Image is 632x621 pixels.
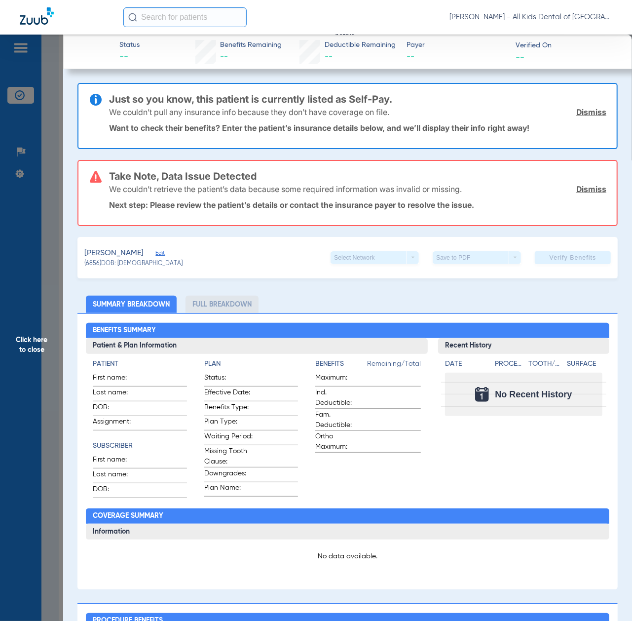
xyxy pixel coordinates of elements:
img: Search Icon [128,13,137,22]
a: Dismiss [576,107,606,117]
app-breakdown-title: Date [445,359,486,373]
span: First name: [93,373,141,386]
span: Downgrades: [204,468,253,482]
span: Waiting Period: [204,431,253,445]
input: Search for patients [123,7,247,27]
span: Status [119,40,140,50]
span: -- [325,53,333,61]
span: Ind. Deductible: [315,388,364,408]
h4: Benefits [315,359,367,369]
app-breakdown-title: Procedure [495,359,525,373]
span: Plan Type: [204,417,253,430]
app-breakdown-title: Benefits [315,359,367,373]
span: Edit [155,250,164,259]
span: [PERSON_NAME] - All Kids Dental of [GEOGRAPHIC_DATA] [449,12,612,22]
a: Dismiss [576,184,606,194]
span: Assignment: [93,417,141,430]
span: Deductible Remaining [325,40,396,50]
img: Zuub Logo [20,7,54,25]
h4: Surface [567,359,602,369]
span: First name: [93,455,141,468]
img: error-icon [90,171,102,183]
span: Effective Date: [204,388,253,401]
span: -- [516,52,524,62]
span: (6856) DOB: [DEMOGRAPHIC_DATA] [84,260,183,269]
img: info-icon [90,94,102,106]
app-breakdown-title: Surface [567,359,602,373]
span: Ortho Maximum: [315,431,364,452]
span: Benefits Type: [204,402,253,416]
h4: Date [445,359,486,369]
p: We couldn’t retrieve the patient’s data because some required information was invalid or missing. [109,184,462,194]
span: Last name: [93,388,141,401]
h3: Recent History [438,338,609,354]
span: Verified On [516,40,616,51]
span: DOB: [93,484,141,498]
span: Plan Name: [204,483,253,496]
p: Want to check their benefits? Enter the patient’s insurance details below, and we’ll display thei... [109,123,606,133]
h4: Plan [204,359,298,369]
span: Fam. Deductible: [315,410,364,430]
span: Payer [407,40,507,50]
span: No Recent History [495,389,572,399]
h3: Just so you know, this patient is currently listed as Self-Pay. [109,94,606,104]
span: Benefits Remaining [220,40,282,50]
li: Summary Breakdown [86,296,177,313]
h3: Information [86,524,609,540]
span: Status: [204,373,253,386]
span: -- [407,51,507,63]
h4: Patient [93,359,186,369]
iframe: Chat Widget [583,574,632,621]
p: Next step: Please review the patient’s details or contact the insurance payer to resolve the issue. [109,200,606,210]
h2: Benefits Summary [86,323,609,339]
span: Remaining/Total [367,359,421,373]
span: Last name: [93,469,141,483]
span: [PERSON_NAME] [84,247,144,260]
h4: Tooth/Quad [528,359,563,369]
h2: Coverage Summary [86,508,609,524]
h3: Take Note, Data Issue Detected [109,171,606,181]
span: Missing Tooth Clause: [204,446,253,467]
span: Maximum: [315,373,364,386]
p: No data available. [93,551,602,561]
app-breakdown-title: Tooth/Quad [528,359,563,373]
h4: Subscriber [93,441,186,451]
p: We couldn’t pull any insurance info because they don’t have coverage on file. [109,107,389,117]
li: Full Breakdown [186,296,259,313]
span: -- [220,53,228,61]
img: Calendar [475,387,489,402]
span: DOB: [93,402,141,416]
span: -- [119,51,140,63]
h3: Patient & Plan Information [86,338,428,354]
h4: Procedure [495,359,525,369]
